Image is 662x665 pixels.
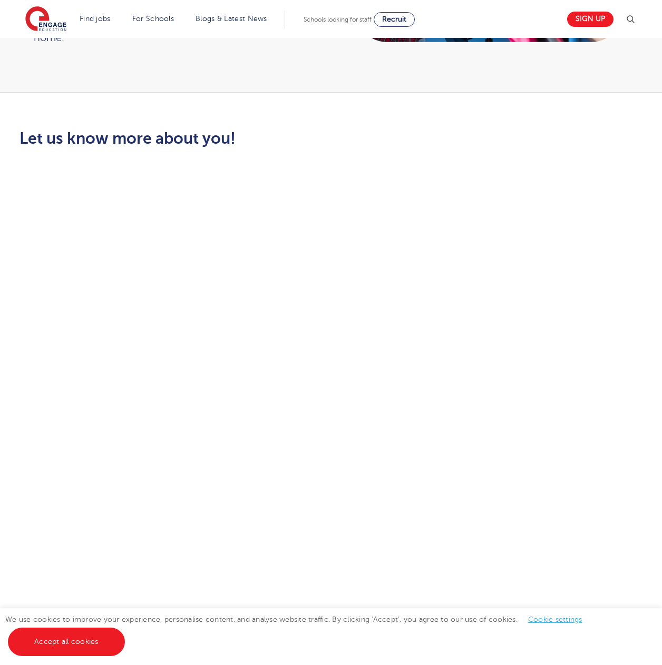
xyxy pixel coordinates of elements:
[374,12,415,27] a: Recruit
[25,6,66,33] img: Engage Education
[528,616,582,623] a: Cookie settings
[8,628,125,656] a: Accept all cookies
[5,616,593,646] span: We use cookies to improve your experience, personalise content, and analyse website traffic. By c...
[132,15,174,23] a: For Schools
[20,130,430,147] h2: Let us know more about you!
[567,12,614,27] a: Sign up
[382,15,406,23] span: Recruit
[80,15,111,23] a: Find jobs
[304,16,372,23] span: Schools looking for staff
[20,158,430,598] iframe: Form
[196,15,267,23] a: Blogs & Latest News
